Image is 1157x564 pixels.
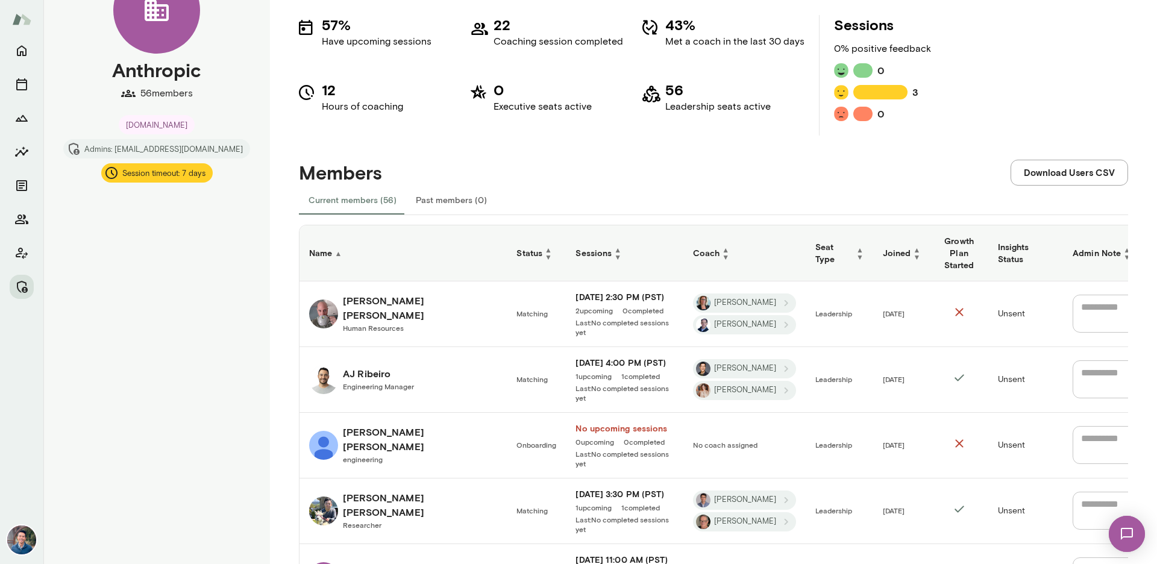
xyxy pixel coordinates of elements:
[545,246,552,253] span: ▲
[299,161,382,184] h4: Members
[883,246,921,260] h6: Joined
[309,299,338,328] img: Adam Steinharter
[1123,253,1130,260] span: ▼
[707,297,783,309] span: [PERSON_NAME]
[322,34,431,49] p: Have upcoming sessions
[575,503,612,512] span: 1 upcoming
[322,15,431,34] h5: 57%
[575,383,673,403] a: Last:No completed sessions yet
[575,305,613,315] span: 2 upcoming
[693,490,796,510] div: Victor Chan[PERSON_NAME]
[988,413,1064,478] td: Unsent
[343,490,497,519] h6: [PERSON_NAME] [PERSON_NAME]
[914,246,921,253] span: ▲
[624,437,665,446] a: 0completed
[696,318,710,332] img: Jeremy Shane
[343,293,497,322] h6: [PERSON_NAME] [PERSON_NAME]
[883,440,905,449] span: [DATE]
[494,99,592,114] p: Executive seats active
[140,86,193,101] p: 56 members
[707,319,783,330] span: [PERSON_NAME]
[815,375,852,383] span: Leadership
[722,253,729,260] span: ▼
[707,516,783,527] span: [PERSON_NAME]
[614,253,621,260] span: ▼
[707,494,783,506] span: [PERSON_NAME]
[665,15,804,34] h5: 43%
[575,383,673,403] span: Last: No completed sessions yet
[988,478,1064,544] td: Unsent
[707,384,783,396] span: [PERSON_NAME]
[343,324,404,332] span: Human Resources
[10,39,34,63] button: Home
[834,15,931,34] h5: Sessions
[877,63,885,78] h6: 0
[834,42,931,56] p: 0 % positive feedback
[696,493,710,507] img: Victor Chan
[309,497,338,525] img: Alan Lou
[940,235,979,271] h6: Growth Plan Started
[516,246,556,260] h6: Status
[575,503,612,512] a: 1upcoming
[309,247,497,259] h6: Name
[665,80,771,99] h5: 56
[334,249,342,257] span: ▲
[10,241,34,265] button: Client app
[621,503,660,512] a: 1completed
[309,490,497,531] a: Alan Lou[PERSON_NAME] [PERSON_NAME]Researcher
[575,515,673,534] span: Last: No completed sessions yet
[115,168,213,180] span: Session timeout: 7 days
[614,246,621,253] span: ▲
[322,99,403,114] p: Hours of coaching
[575,488,673,500] a: [DATE] 3:30 PM (PST)
[912,85,918,99] h6: 3
[494,34,623,49] p: Coaching session completed
[10,72,34,96] button: Sessions
[1011,160,1128,185] button: Download Users CSV
[575,246,673,260] h6: Sessions
[693,440,757,449] span: No coach assigned
[834,63,848,78] img: feedback icon
[494,15,623,34] h5: 22
[856,253,864,260] span: ▼
[883,506,905,515] span: [DATE]
[693,293,796,313] div: Jennifer Alvarez[PERSON_NAME]
[575,357,673,369] a: [DATE] 4:00 PM (PST)
[696,296,710,310] img: Jennifer Alvarez
[575,291,673,303] h6: [DATE] 2:30 PM (PST)
[722,246,729,253] span: ▲
[322,80,403,99] h5: 12
[877,107,885,121] h6: 0
[343,366,414,381] h6: AJ Ribeiro
[665,99,771,114] p: Leadership seats active
[696,515,710,529] img: Geoff Apps
[575,371,612,381] a: 1upcoming
[575,318,673,337] span: Last: No completed sessions yet
[622,305,663,315] span: 0 completed
[621,371,660,381] span: 1 completed
[309,431,338,460] img: Akila Srinivasan
[693,512,796,531] div: Geoff Apps[PERSON_NAME]
[406,186,497,215] button: Past members (0)
[77,143,250,155] span: Admins: [EMAIL_ADDRESS][DOMAIN_NAME]
[998,241,1054,265] h6: Insights Status
[10,106,34,130] button: Growth Plan
[575,371,612,381] span: 1 upcoming
[693,315,796,334] div: Jeremy Shane[PERSON_NAME]
[624,437,665,446] span: 0 completed
[988,347,1064,413] td: Unsent
[914,253,921,260] span: ▼
[834,85,848,99] img: feedback icon
[815,506,852,515] span: Leadership
[621,371,660,381] a: 1completed
[299,186,406,215] button: Current members (56)
[575,318,673,337] a: Last:No completed sessions yet
[575,305,613,315] a: 2upcoming
[10,174,34,198] button: Documents
[10,207,34,231] button: Members
[665,34,804,49] p: Met a coach in the last 30 days
[309,425,497,466] a: Akila Srinivasan[PERSON_NAME] [PERSON_NAME]engineering
[693,359,796,378] div: Ryan Tang[PERSON_NAME]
